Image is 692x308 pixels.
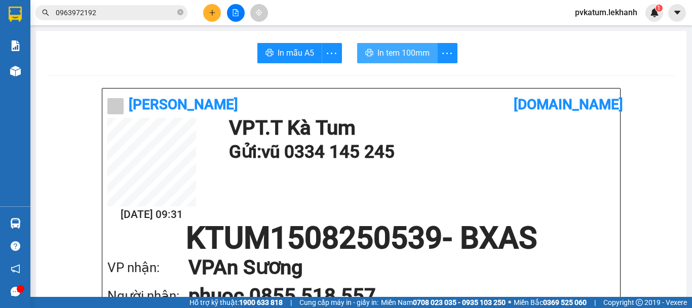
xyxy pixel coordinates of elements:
[9,9,90,21] div: T.T Kà Tum
[107,223,615,253] h1: KTUM1508250539 - BXAS
[96,70,110,84] span: SL
[97,9,178,21] div: An Sương
[11,264,20,274] span: notification
[650,8,659,17] img: icon-new-feature
[232,9,239,16] span: file-add
[365,49,373,58] span: printer
[377,47,430,59] span: In tem 100mm
[209,9,216,16] span: plus
[438,47,457,60] span: more
[278,47,314,59] span: In mẫu A5
[129,96,238,113] b: [PERSON_NAME]
[250,4,268,22] button: aim
[514,96,623,113] b: [DOMAIN_NAME]
[8,54,23,65] span: CR :
[668,4,686,22] button: caret-down
[9,71,178,84] div: Tên hàng: 1 bọc ( : 1 )
[203,4,221,22] button: plus
[97,10,121,20] span: Nhận:
[9,33,90,47] div: 0868777296
[9,21,90,33] div: VIỆT NHA
[508,300,511,304] span: ⚪️
[255,9,262,16] span: aim
[594,297,596,308] span: |
[229,138,610,166] h1: Gửi: vũ 0334 145 245
[177,8,183,18] span: close-circle
[10,218,21,229] img: warehouse-icon
[11,241,20,251] span: question-circle
[265,49,274,58] span: printer
[9,10,24,20] span: Gửi:
[8,53,91,65] div: 30.000
[227,4,245,22] button: file-add
[437,43,457,63] button: more
[543,298,587,306] strong: 0369 525 060
[42,9,49,16] span: search
[657,5,661,12] span: 1
[381,297,506,308] span: Miền Nam
[322,43,342,63] button: more
[11,287,20,296] span: message
[107,286,188,306] div: Người nhận:
[189,297,283,308] span: Hỗ trợ kỹ thuật:
[107,257,188,278] div: VP nhận:
[257,43,322,63] button: printerIn mẫu A5
[567,6,645,19] span: pvkatum.lekhanh
[322,47,341,60] span: more
[299,297,378,308] span: Cung cấp máy in - giấy in:
[97,33,178,47] div: 0972155979
[188,253,595,282] h1: VP An Sương
[290,297,292,308] span: |
[177,9,183,15] span: close-circle
[97,21,178,33] div: THANH LAD
[10,66,21,76] img: warehouse-icon
[239,298,283,306] strong: 1900 633 818
[10,40,21,51] img: solution-icon
[357,43,438,63] button: printerIn tem 100mm
[107,206,196,223] h2: [DATE] 09:31
[636,299,643,306] span: copyright
[656,5,663,12] sup: 1
[514,297,587,308] span: Miền Bắc
[413,298,506,306] strong: 0708 023 035 - 0935 103 250
[9,7,22,22] img: logo-vxr
[673,8,682,17] span: caret-down
[229,118,610,138] h1: VP T.T Kà Tum
[56,7,175,18] input: Tìm tên, số ĐT hoặc mã đơn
